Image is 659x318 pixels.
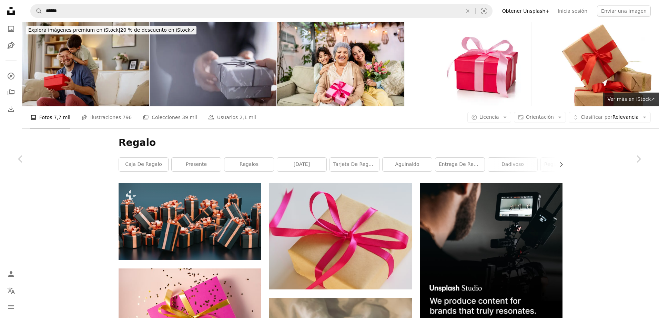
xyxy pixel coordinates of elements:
[476,4,492,18] button: Búsqueda visual
[269,233,412,239] a: Caja de regalo marrón con cinta rosa
[4,39,18,52] a: Ilustraciones
[182,114,197,121] span: 39 mil
[514,112,566,123] button: Orientación
[479,114,499,120] span: Licencia
[554,6,591,17] a: Inicia sesión
[269,183,412,289] img: Caja de regalo marrón con cinta rosa
[435,158,485,171] a: Entrega de regalos
[28,27,120,33] span: Explora imágenes premium en iStock |
[277,158,326,171] a: [DATE]
[4,267,18,281] a: Iniciar sesión / Registrarse
[208,106,256,128] a: Usuarios 2,1 mil
[28,27,194,33] span: 20 % de descuento en iStock ↗
[4,86,18,99] a: Colecciones
[460,4,475,18] button: Borrar
[119,158,168,171] a: caja de regalo
[81,106,132,128] a: Ilustraciones 796
[4,69,18,83] a: Explorar
[150,22,276,106] img: Sección Media Del Hombre Dando Regalo A Un Compañero De Trabajo
[22,22,149,106] img: I have the best dad ever
[405,22,531,106] img: Purple gift box with rose colored ribbon isolated on white background
[541,158,590,171] a: Regalo de cumpleaños
[4,284,18,297] button: Idioma
[143,106,197,128] a: Colecciones 39 mil
[581,114,639,121] span: Relevancia
[122,114,132,121] span: 796
[224,158,274,171] a: Regalos
[277,22,404,106] img: Retrato de la abuela sosteniendo regalos con la familia en casa
[4,102,18,116] a: Historial de descargas
[22,22,201,39] a: Explora imágenes premium en iStock|20 % de descuento en iStock↗
[569,112,651,123] button: Clasificar porRelevancia
[467,112,511,123] button: Licencia
[4,300,18,314] button: Menú
[240,114,256,121] span: 2,1 mil
[555,158,562,171] button: desplazar lista a la derecha
[603,93,659,106] a: Ver más en iStock↗
[597,6,651,17] button: Enviar una imagen
[618,126,659,192] a: Siguiente
[119,137,562,149] h1: Regalo
[330,158,379,171] a: Tarjeta de regalo
[383,158,432,171] a: aguinaldo
[526,114,554,120] span: Orientación
[488,158,537,171] a: dadivoso
[119,218,261,224] a: Un montón de regalos envueltos en negro y oro
[31,4,42,18] button: Buscar en Unsplash
[4,22,18,36] a: Fotos
[498,6,554,17] a: Obtener Unsplash+
[172,158,221,171] a: presente
[607,96,655,102] span: Ver más en iStock ↗
[581,114,612,120] span: Clasificar por
[30,4,493,18] form: Encuentra imágenes en todo el sitio
[119,183,261,260] img: Un montón de regalos envueltos en negro y oro
[532,22,659,106] img: Close-Up Of Gift Boxes Over White Background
